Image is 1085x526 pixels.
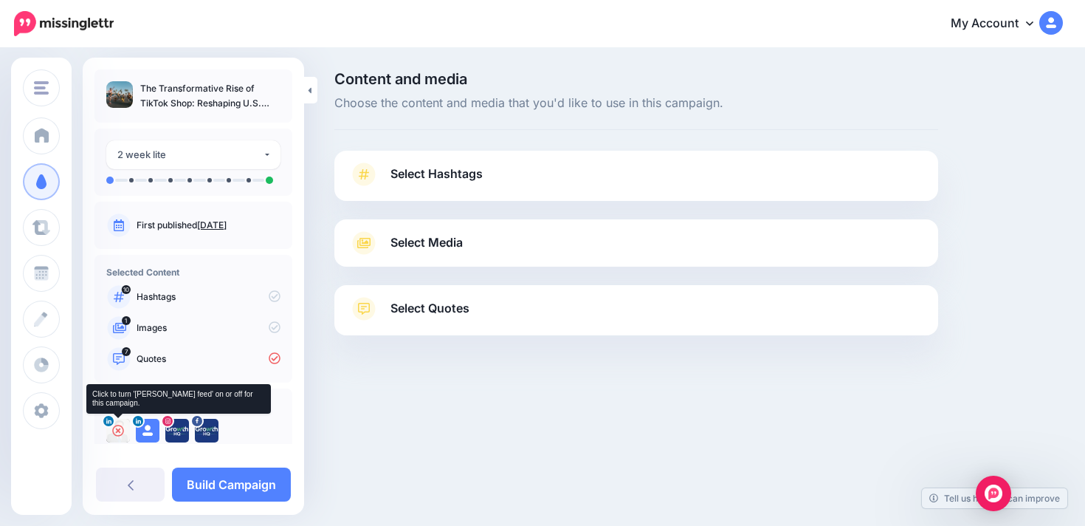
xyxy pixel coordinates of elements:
[137,321,280,335] p: Images
[106,400,280,411] h4: Sending To
[334,94,938,113] span: Choose the content and media that you'd like to use in this campaign.
[349,231,923,255] a: Select Media
[34,81,49,95] img: menu.png
[390,164,483,184] span: Select Hashtags
[117,146,263,163] div: 2 week lite
[334,72,938,86] span: Content and media
[140,81,280,111] p: The Transformative Rise of TikTok Shop: Reshaping U.S. Social Commerce
[349,297,923,335] a: Select Quotes
[936,6,1063,42] a: My Account
[165,419,189,443] img: 505132457_17842984713510622_6578774508225261534_n-bsa154908.jpg
[137,290,280,304] p: Hashtags
[122,285,131,294] span: 10
[14,11,114,36] img: Missinglettr
[137,352,280,366] p: Quotes
[390,298,469,318] span: Select Quotes
[976,476,1011,511] div: Open Intercom Messenger
[122,316,131,325] span: 1
[195,419,218,443] img: 450347073_10160545434588683_35225409266803122_n-bsa154909.jpg
[390,233,463,253] span: Select Media
[106,81,133,108] img: ffebf442eba2df75e00b3c5f3ea567fd_thumb.jpg
[106,140,280,169] button: 2 week lite
[137,219,280,232] p: First published
[136,419,159,443] img: user_default_image.png
[349,163,923,201] a: Select Hashtags
[197,219,227,230] a: [DATE]
[922,488,1067,508] a: Tell us how we can improve
[122,347,131,356] span: 7
[106,267,280,278] h4: Selected Content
